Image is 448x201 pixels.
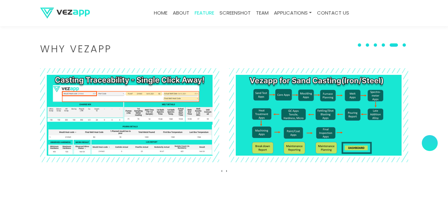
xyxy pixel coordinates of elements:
[226,167,227,174] span: Next
[40,8,90,19] img: logo
[221,167,223,174] span: Previous
[151,7,170,20] a: Home
[217,7,253,20] a: screenshot
[236,75,402,156] img: app
[170,7,192,20] a: about
[314,7,352,20] a: contact us
[47,75,213,156] img: app
[192,7,217,20] a: feature
[40,44,408,54] h2: Why VEZAPP
[253,7,271,20] a: team
[271,7,314,20] a: Applications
